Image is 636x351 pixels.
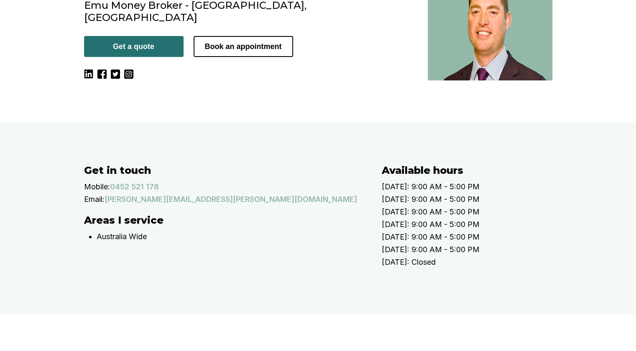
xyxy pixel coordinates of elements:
p: [DATE]: 9:00 AM - 5:00 PM [382,193,569,206]
a: [PERSON_NAME][EMAIL_ADDRESS][PERSON_NAME][DOMAIN_NAME] [105,193,357,206]
p: [DATE]: 9:00 AM - 5:00 PM [382,181,569,193]
h2: Areas I service [84,214,365,226]
h2: Get in touch [84,164,365,176]
p: [DATE]: 9:00 AM - 5:00 PM [382,218,569,231]
p: Email: [84,193,105,206]
p: [DATE]: Closed [382,256,569,268]
a: 0452 521 178 [110,181,159,193]
h2: Available hours [382,164,569,176]
p: [DATE]: 9:00 AM - 5:00 PM [382,231,569,243]
img: LinkedIn [84,70,93,79]
p: [DATE]: 9:00 AM - 5:00 PM [382,243,569,256]
p: Mobile: [84,181,110,193]
img: Facebook [97,70,107,79]
p: Australia Wide [97,230,365,243]
button: Get a quote [84,36,184,57]
p: [DATE]: 9:00 AM - 5:00 PM [382,206,569,218]
img: Instagram [124,70,133,79]
img: Twitter [111,70,120,79]
button: Book an appointment [194,36,293,57]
